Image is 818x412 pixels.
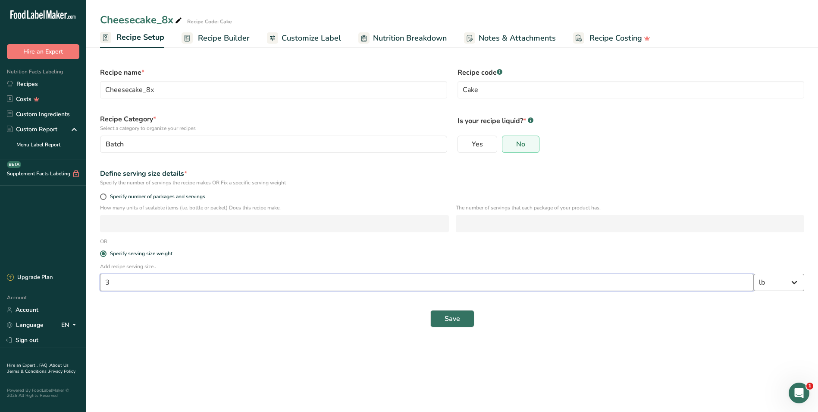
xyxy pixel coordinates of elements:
[472,140,483,149] span: Yes
[7,161,21,168] div: BETA
[282,32,341,44] span: Customize Label
[7,388,79,398] div: Powered By FoodLabelMaker © 2025 All Rights Reserved
[7,362,69,374] a: About Us .
[107,193,205,200] span: Specify number of packages and servings
[373,32,447,44] span: Nutrition Breakdown
[7,44,79,59] button: Hire an Expert
[573,29,650,48] a: Recipe Costing
[100,124,447,132] p: Select a category to organize your recipes
[806,383,813,390] span: 1
[100,114,447,132] label: Recipe Category
[458,81,805,98] input: Type your recipe code here
[458,114,805,126] p: Is your recipe liquid?
[430,310,474,327] button: Save
[187,18,232,25] div: Recipe Code: Cake
[100,28,164,48] a: Recipe Setup
[61,320,79,330] div: EN
[7,362,38,368] a: Hire an Expert .
[116,32,164,43] span: Recipe Setup
[49,368,75,374] a: Privacy Policy
[464,29,556,48] a: Notes & Attachments
[516,140,525,149] span: No
[95,238,113,245] div: OR
[106,139,124,149] span: Batch
[39,362,50,368] a: FAQ .
[100,12,184,28] div: Cheesecake_8x
[589,32,642,44] span: Recipe Costing
[100,179,804,187] div: Specify the number of servings the recipe makes OR Fix a specific serving weight
[100,81,447,98] input: Type your recipe name here
[100,67,447,78] label: Recipe name
[7,368,49,374] a: Terms & Conditions .
[358,29,447,48] a: Nutrition Breakdown
[100,136,447,153] button: Batch
[7,317,44,333] a: Language
[100,204,449,212] p: How many units of sealable items (i.e. bottle or packet) Does this recipe make.
[110,250,172,257] div: Specify serving size weight
[100,168,804,179] div: Define serving size details
[100,263,804,270] p: Add recipe serving size..
[7,125,57,134] div: Custom Report
[7,273,53,282] div: Upgrade Plan
[182,29,250,48] a: Recipe Builder
[100,274,754,291] input: Type your serving size here
[789,383,809,403] iframe: Intercom live chat
[198,32,250,44] span: Recipe Builder
[267,29,341,48] a: Customize Label
[456,204,805,212] p: The number of servings that each package of your product has.
[458,67,805,78] label: Recipe code
[445,314,460,324] span: Save
[479,32,556,44] span: Notes & Attachments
